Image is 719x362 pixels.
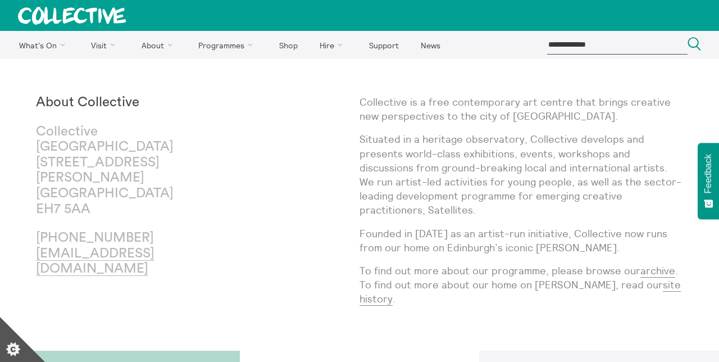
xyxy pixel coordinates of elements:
[189,31,267,59] a: Programmes
[310,31,357,59] a: Hire
[640,264,675,278] a: archive
[81,31,130,59] a: Visit
[359,227,683,255] p: Founded in [DATE] as an artist-run initiative, Collective now runs from our home on Edinburgh’s i...
[359,132,683,217] p: Situated in a heritage observatory, Collective develops and presents world-class exhibitions, eve...
[131,31,186,59] a: About
[36,96,139,109] strong: About Collective
[698,143,719,219] button: Feedback - Show survey
[359,95,683,123] p: Collective is a free contemporary art centre that brings creative new perspectives to the city of...
[269,31,307,59] a: Shop
[359,264,683,306] p: To find out more about our programme, please browse our . To find out more about our home on [PER...
[36,124,198,218] p: Collective [GEOGRAPHIC_DATA] [STREET_ADDRESS][PERSON_NAME] [GEOGRAPHIC_DATA] EH7 5AA
[36,230,198,277] p: [PHONE_NUMBER]
[703,154,713,193] span: Feedback
[9,31,79,59] a: What's On
[36,247,154,277] a: [EMAIL_ADDRESS][DOMAIN_NAME]
[411,31,450,59] a: News
[359,31,408,59] a: Support
[359,278,681,306] a: site history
